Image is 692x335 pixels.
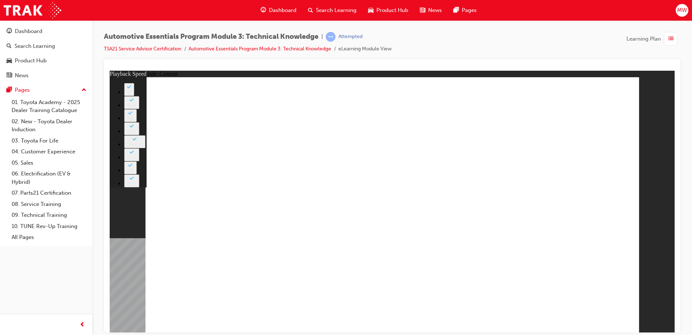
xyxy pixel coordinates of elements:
[3,23,89,83] button: DashboardSearch LearningProduct HubNews
[14,42,55,50] div: Search Learning
[362,3,414,18] a: car-iconProduct Hub
[368,6,374,15] span: car-icon
[104,33,318,41] span: Automotive Essentials Program Module 3: Technical Knowledge
[9,97,89,116] a: 01. Toyota Academy - 2025 Dealer Training Catalogue
[9,157,89,169] a: 05. Sales
[3,25,89,38] a: Dashboard
[104,46,181,52] a: TSA21 Service Advisor Certification
[462,6,477,15] span: Pages
[269,6,296,15] span: Dashboard
[3,54,89,67] a: Product Hub
[15,27,42,36] div: Dashboard
[338,33,363,40] div: Attempted
[677,6,687,15] span: MW
[7,58,12,64] span: car-icon
[9,146,89,157] a: 04. Customer Experience
[15,57,47,65] div: Product Hub
[448,3,482,18] a: pages-iconPages
[676,4,688,17] button: MW
[453,6,459,15] span: pages-icon
[9,116,89,135] a: 02. New - Toyota Dealer Induction
[7,87,12,94] span: pages-icon
[9,199,89,210] a: 08. Service Training
[15,86,30,94] div: Pages
[626,32,680,46] button: Learning Plan
[189,46,331,52] a: Automotive Essentials Program Module 3: Technical Knowledge
[7,43,12,50] span: search-icon
[316,6,356,15] span: Search Learning
[3,83,89,97] button: Pages
[668,34,674,44] span: list-icon
[9,135,89,146] a: 03. Toyota For Life
[420,6,425,15] span: news-icon
[15,71,29,80] div: News
[9,187,89,199] a: 07. Parts21 Certification
[9,168,89,187] a: 06. Electrification (EV & Hybrid)
[7,73,12,79] span: news-icon
[80,320,85,330] span: prev-icon
[338,45,392,53] li: eLearning Module View
[7,28,12,35] span: guage-icon
[376,6,408,15] span: Product Hub
[326,32,336,42] span: learningRecordVerb_ATTEMPT-icon
[4,2,61,18] img: Trak
[9,232,89,243] a: All Pages
[321,33,323,41] span: |
[255,3,302,18] a: guage-iconDashboard
[9,221,89,232] a: 10. TUNE Rev-Up Training
[81,86,86,95] span: up-icon
[428,6,442,15] span: News
[308,6,313,15] span: search-icon
[9,210,89,221] a: 09. Technical Training
[261,6,266,15] span: guage-icon
[626,35,661,43] span: Learning Plan
[414,3,448,18] a: news-iconNews
[3,69,89,82] a: News
[3,40,89,53] a: Search Learning
[302,3,362,18] a: search-iconSearch Learning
